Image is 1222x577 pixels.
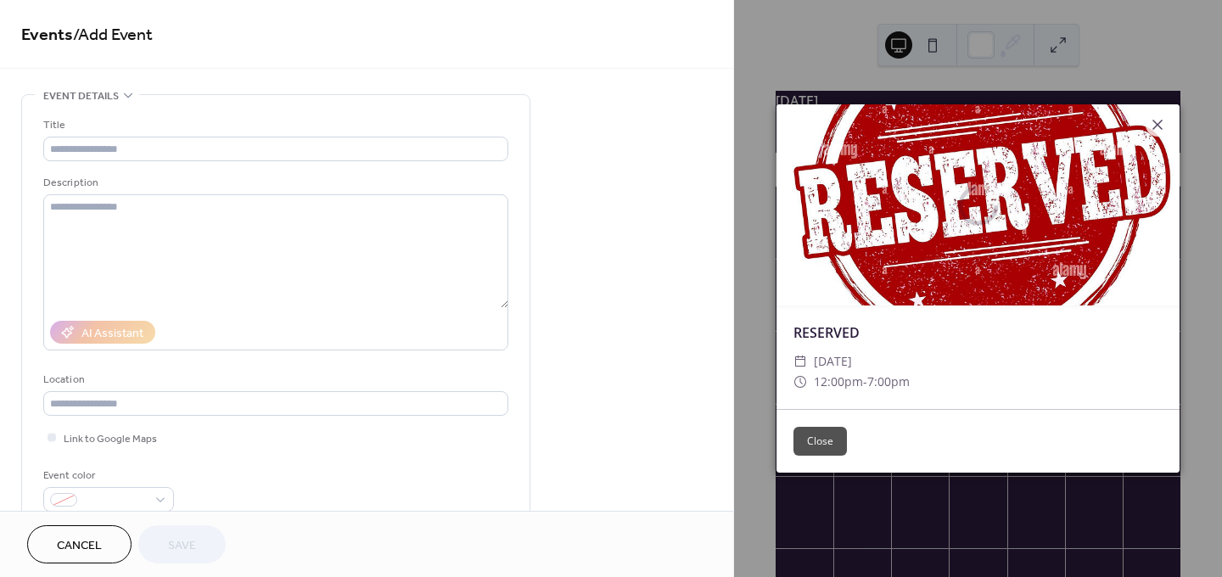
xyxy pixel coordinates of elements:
[64,430,157,448] span: Link to Google Maps
[43,116,505,134] div: Title
[814,351,852,372] span: [DATE]
[57,537,102,555] span: Cancel
[43,467,171,485] div: Event color
[814,373,863,389] span: 12:00pm
[867,373,910,389] span: 7:00pm
[863,373,867,389] span: -
[43,371,505,389] div: Location
[73,19,153,52] span: / Add Event
[793,372,807,392] div: ​
[776,322,1180,343] div: RESERVED
[21,19,73,52] a: Events
[43,87,119,105] span: Event details
[43,174,505,192] div: Description
[793,427,847,456] button: Close
[27,525,132,563] button: Cancel
[793,351,807,372] div: ​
